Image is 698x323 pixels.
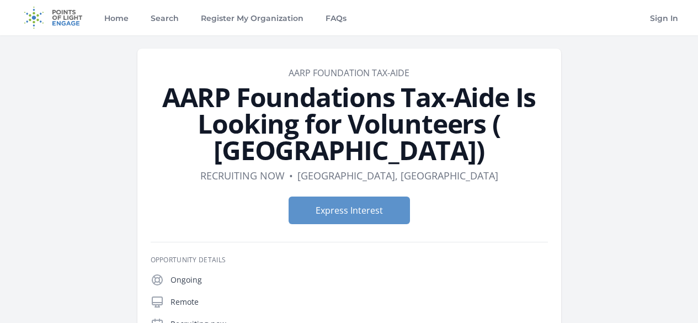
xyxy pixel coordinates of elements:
p: Remote [170,296,548,308]
a: AARP Foundation Tax-Aide [289,67,409,79]
dd: [GEOGRAPHIC_DATA], [GEOGRAPHIC_DATA] [297,168,498,183]
button: Express Interest [289,197,410,224]
div: • [289,168,293,183]
dd: Recruiting now [200,168,285,183]
h1: AARP Foundations Tax-Aide Is Looking for Volunteers ( [GEOGRAPHIC_DATA]) [151,84,548,163]
p: Ongoing [170,274,548,285]
h3: Opportunity Details [151,256,548,264]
